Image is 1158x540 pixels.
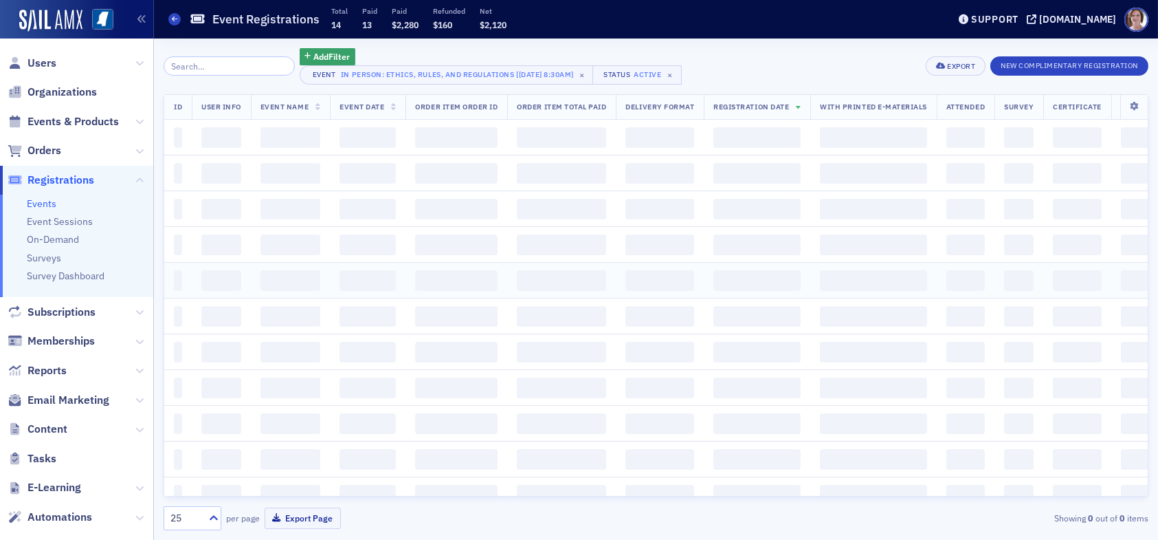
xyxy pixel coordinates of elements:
span: ‌ [820,270,927,291]
div: Support [971,13,1018,25]
span: ‌ [946,270,985,291]
span: ‌ [946,485,985,506]
span: ‌ [415,485,498,506]
span: ‌ [1004,342,1034,363]
label: per page [226,512,260,524]
span: ‌ [1053,270,1102,291]
span: ‌ [201,449,241,470]
span: ‌ [1053,378,1102,398]
span: ‌ [517,306,606,327]
span: ‌ [1004,378,1034,398]
div: Export [947,63,975,70]
span: ‌ [946,163,985,184]
div: 25 [170,511,201,526]
span: Memberships [27,334,95,349]
span: ‌ [946,449,985,470]
span: Subscriptions [27,305,96,320]
a: Events & Products [8,114,119,129]
a: Events [27,197,56,210]
span: ‌ [713,449,801,470]
span: ‌ [260,199,320,219]
a: Registrations [8,173,94,188]
span: Profile [1124,8,1148,32]
span: Tasks [27,451,56,466]
span: Email Marketing [27,393,109,408]
span: ‌ [946,342,985,363]
p: Paid [392,6,419,16]
div: [DOMAIN_NAME] [1039,13,1116,25]
img: SailAMX [92,9,113,30]
span: ‌ [820,485,927,506]
span: ‌ [339,378,396,398]
span: ‌ [625,378,694,398]
span: ‌ [174,235,182,255]
div: In Person: Ethics, Rules, and Regulations [[DATE] 8:30am] [341,67,574,81]
span: ‌ [713,127,801,148]
div: Showing out of items [829,512,1148,524]
a: Automations [8,510,92,525]
span: ‌ [415,378,498,398]
span: ‌ [713,270,801,291]
span: ‌ [946,413,985,434]
span: $2,120 [480,19,506,30]
span: ‌ [517,270,606,291]
span: ‌ [1004,235,1034,255]
div: Event [310,70,339,79]
button: New Complimentary Registration [990,56,1148,76]
span: ‌ [339,342,396,363]
span: ‌ [517,199,606,219]
a: Email Marketing [8,393,109,408]
span: ‌ [625,485,694,506]
span: ‌ [201,199,241,219]
span: ‌ [260,163,320,184]
span: Registration Date [713,102,789,111]
span: ‌ [174,163,182,184]
span: ‌ [260,127,320,148]
span: ‌ [625,235,694,255]
span: ‌ [713,485,801,506]
p: Net [480,6,506,16]
span: ‌ [415,127,498,148]
span: ‌ [713,378,801,398]
span: Attended [946,102,985,111]
span: Add Filter [313,50,350,63]
span: Event Date [339,102,384,111]
strong: 0 [1117,512,1127,524]
span: ‌ [820,235,927,255]
span: ‌ [820,127,927,148]
span: ‌ [260,342,320,363]
span: ‌ [1004,449,1034,470]
span: ‌ [517,485,606,506]
span: ‌ [339,485,396,506]
span: $2,280 [392,19,419,30]
span: ‌ [174,378,182,398]
span: ‌ [517,127,606,148]
span: ‌ [260,413,320,434]
img: SailAMX [19,10,82,32]
span: ‌ [625,270,694,291]
span: ‌ [201,235,241,255]
p: Refunded [433,6,465,16]
span: $160 [433,19,452,30]
button: StatusActive× [592,65,682,85]
span: ‌ [1053,306,1102,327]
span: ‌ [625,163,694,184]
span: ‌ [1053,199,1102,219]
span: ‌ [260,270,320,291]
span: ID [174,102,182,111]
span: ‌ [339,306,396,327]
span: ‌ [415,235,498,255]
span: Registrations [27,173,94,188]
p: Paid [362,6,377,16]
a: View Homepage [82,9,113,32]
span: ‌ [174,127,182,148]
span: 13 [362,19,372,30]
button: Export [926,56,986,76]
span: ‌ [339,199,396,219]
span: ‌ [1004,127,1034,148]
span: ‌ [174,449,182,470]
span: Reports [27,363,67,378]
span: ‌ [517,342,606,363]
span: ‌ [1053,342,1102,363]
